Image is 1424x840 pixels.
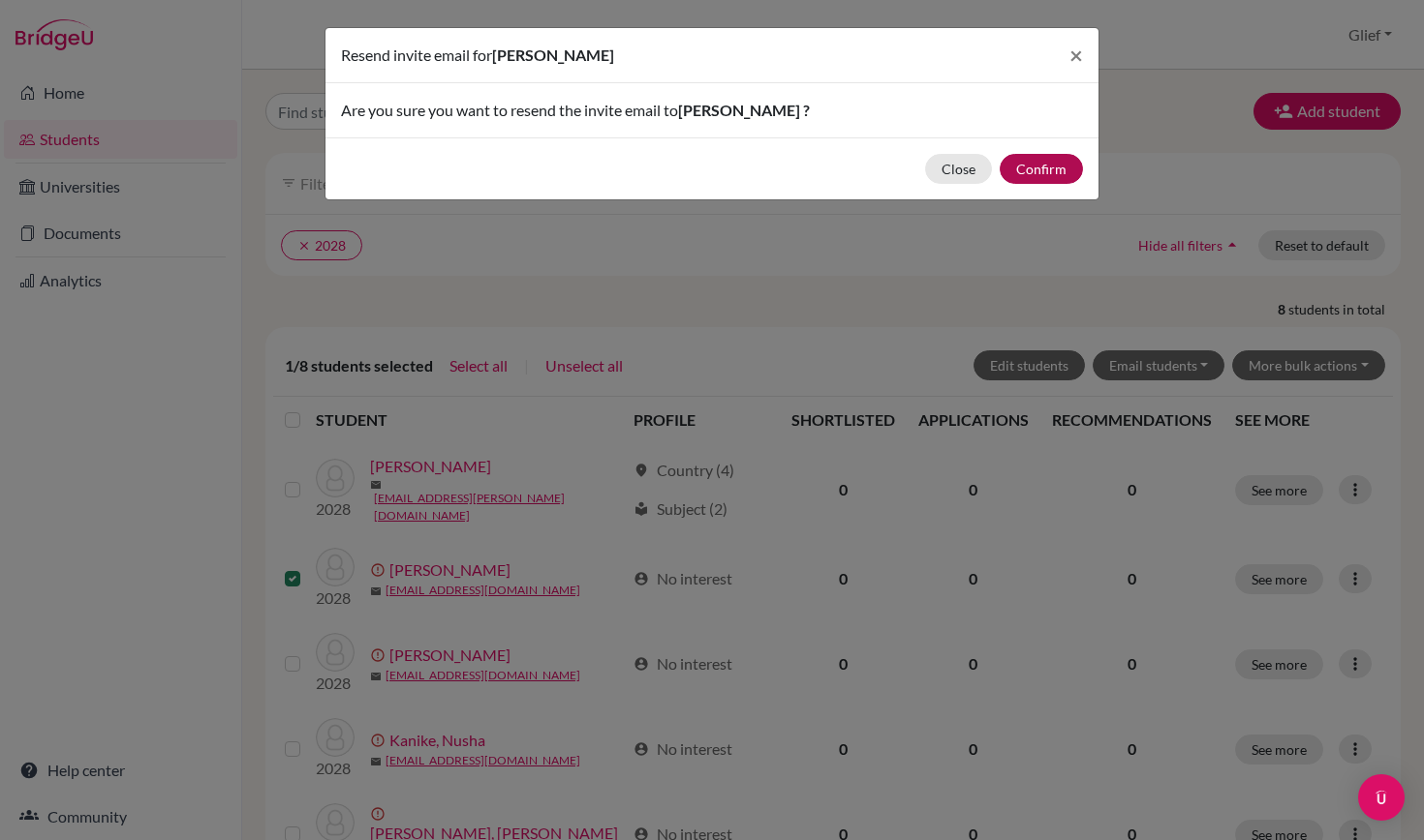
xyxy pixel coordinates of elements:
span: [PERSON_NAME] [492,45,614,64]
span: × [1069,41,1083,69]
div: Open Intercom Messenger [1358,774,1405,821]
button: Close [1054,28,1099,82]
span: Resend invite email for [341,45,492,64]
p: Are you sure you want to resend the invite email to [341,99,1083,122]
button: Confirm [1000,154,1083,184]
button: Close [925,154,992,184]
span: [PERSON_NAME] ? [678,101,810,119]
